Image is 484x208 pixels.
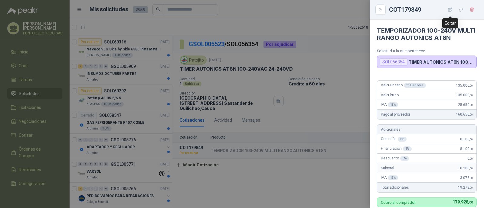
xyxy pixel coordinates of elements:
[381,166,394,170] span: Subtotal
[404,83,426,88] div: x 1 Unidades
[377,49,477,53] p: Solicitud a la que pertenece
[469,113,473,116] span: ,00
[468,200,473,204] span: ,00
[381,146,412,151] span: Financiación
[377,6,384,13] button: Close
[469,94,473,97] span: ,00
[467,156,473,161] span: 0
[388,102,398,107] div: 19 %
[469,167,473,170] span: ,00
[381,137,407,142] span: Comisión
[469,176,473,180] span: ,00
[469,103,473,107] span: ,00
[381,93,398,97] span: Valor bruto
[469,138,473,141] span: ,00
[400,156,409,161] div: 0 %
[381,200,416,204] p: Cobro al comprador
[377,183,476,192] div: Total adicionales
[460,147,473,151] span: 8.100
[389,5,477,14] div: COT179849
[469,186,473,189] span: ,00
[453,200,473,204] span: 179.928
[460,137,473,141] span: 8.100
[388,175,398,180] div: 19 %
[381,175,398,180] span: IVA
[380,58,407,66] div: SOL056354
[409,59,474,65] p: TIMER AUTONICS AT8N 100-240VAC 24-240VD
[469,84,473,87] span: ,00
[381,156,409,161] span: Descuento
[381,112,410,117] span: Pago al proveedor
[460,176,473,180] span: 3.078
[398,137,407,142] div: 6 %
[377,27,477,41] h4: TEMPORIZADOR 100-240V MULTI RANGO AUTONICS AT8N
[469,157,473,160] span: ,00
[381,83,426,88] span: Valor unitario
[456,112,473,117] span: 160.650
[469,147,473,151] span: ,00
[456,83,473,88] span: 135.000
[456,93,473,97] span: 135.000
[381,102,398,107] span: IVA
[458,166,473,170] span: 16.200
[458,103,473,107] span: 25.650
[377,125,476,134] div: Adicionales
[403,146,412,151] div: 6 %
[458,185,473,190] span: 19.278
[442,18,458,28] div: Editar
